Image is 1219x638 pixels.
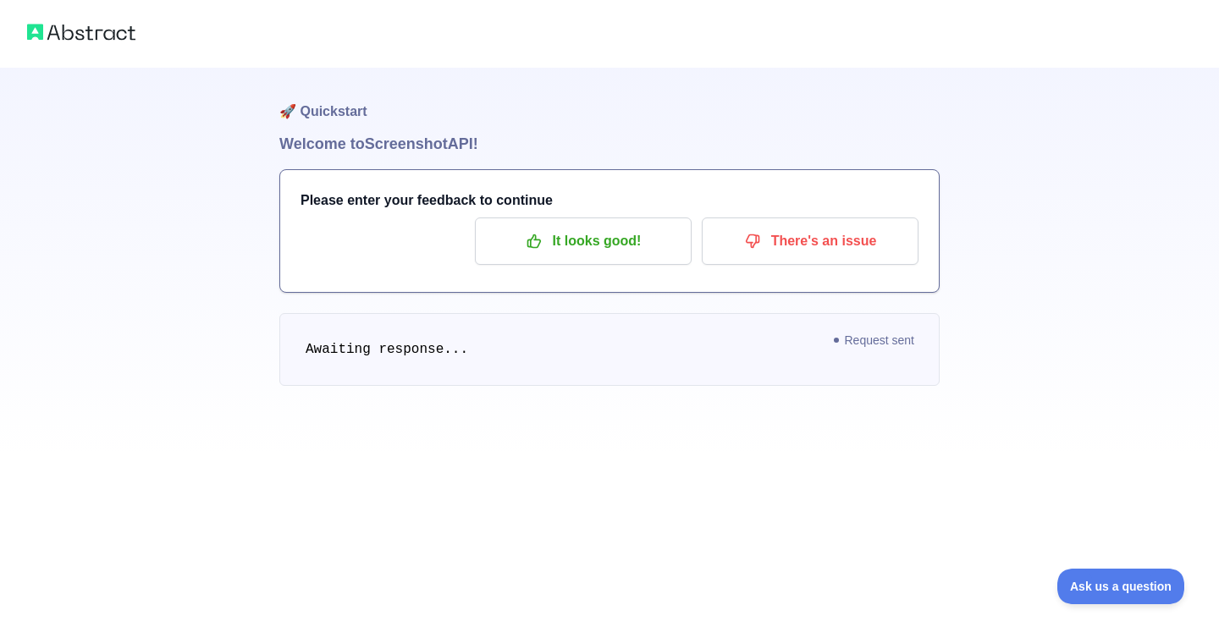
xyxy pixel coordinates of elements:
[702,217,918,265] button: There's an issue
[279,68,940,132] h1: 🚀 Quickstart
[488,227,679,256] p: It looks good!
[1057,569,1185,604] iframe: Toggle Customer Support
[279,132,940,156] h1: Welcome to Screenshot API!
[475,217,692,265] button: It looks good!
[826,330,924,350] span: Request sent
[714,227,906,256] p: There's an issue
[301,190,918,211] h3: Please enter your feedback to continue
[306,342,468,357] span: Awaiting response...
[27,20,135,44] img: Abstract logo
